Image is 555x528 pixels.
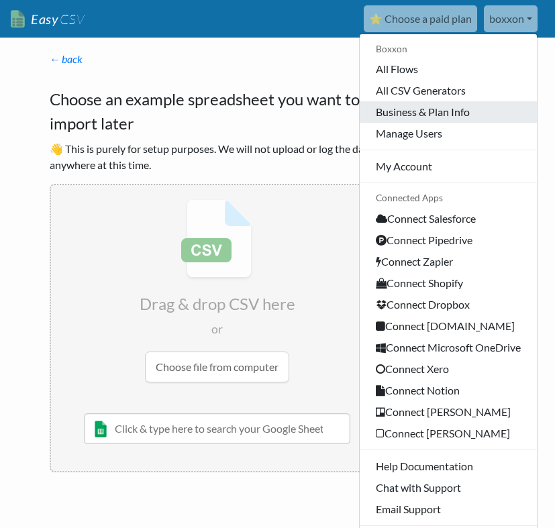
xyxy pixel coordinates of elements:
[360,477,537,498] a: Chat with Support
[360,294,537,315] a: Connect Dropbox
[84,413,350,444] input: Click & type here to search your Google Sheets
[11,5,85,33] a: EasyCSV
[360,208,537,229] a: Connect Salesforce
[360,401,537,423] a: Connect [PERSON_NAME]
[360,229,537,251] a: Connect Pipedrive
[488,461,539,512] iframe: Drift Widget Chat Controller
[360,123,537,144] a: Manage Users
[360,101,537,123] a: Business & Plan Info
[360,80,537,101] a: All CSV Generators
[360,337,537,358] a: Connect Microsoft OneDrive
[360,456,537,477] a: Help Documentation
[50,141,385,173] p: 👋 This is purely for setup purposes. We will not upload or log the data anywhere at this time.
[360,40,537,58] div: Boxxon
[360,58,537,80] a: All Flows
[360,423,537,444] a: Connect [PERSON_NAME]
[360,189,537,207] div: Connected Apps
[360,380,537,401] a: Connect Notion
[50,87,385,136] h4: Choose an example spreadsheet you want to import later
[360,315,537,337] a: Connect [DOMAIN_NAME]
[360,272,537,294] a: Connect Shopify
[360,251,537,272] a: Connect Zapier
[360,498,537,520] a: Email Support
[484,5,538,32] a: boxxon
[50,52,83,65] a: ← back
[58,11,85,28] span: CSV
[360,358,537,380] a: Connect Xero
[364,5,477,32] a: ⭐ Choose a paid plan
[360,156,537,177] a: My Account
